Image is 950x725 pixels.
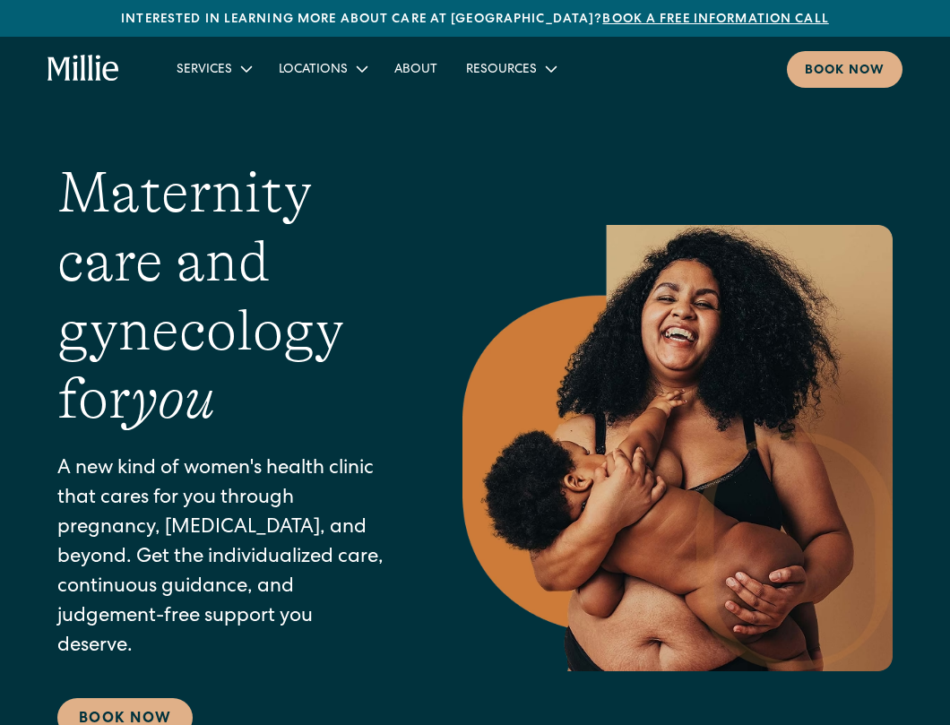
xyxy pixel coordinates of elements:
[805,62,885,81] div: Book now
[57,159,391,434] h1: Maternity care and gynecology for
[452,54,569,83] div: Resources
[131,367,215,431] em: you
[602,13,828,26] a: Book a free information call
[177,61,232,80] div: Services
[264,54,380,83] div: Locations
[279,61,348,80] div: Locations
[466,61,537,80] div: Resources
[57,455,391,662] p: A new kind of women's health clinic that cares for you through pregnancy, [MEDICAL_DATA], and bey...
[462,225,893,672] img: Smiling mother with her baby in arms, celebrating body positivity and the nurturing bond of postp...
[787,51,902,88] a: Book now
[47,55,119,82] a: home
[162,54,264,83] div: Services
[380,54,452,83] a: About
